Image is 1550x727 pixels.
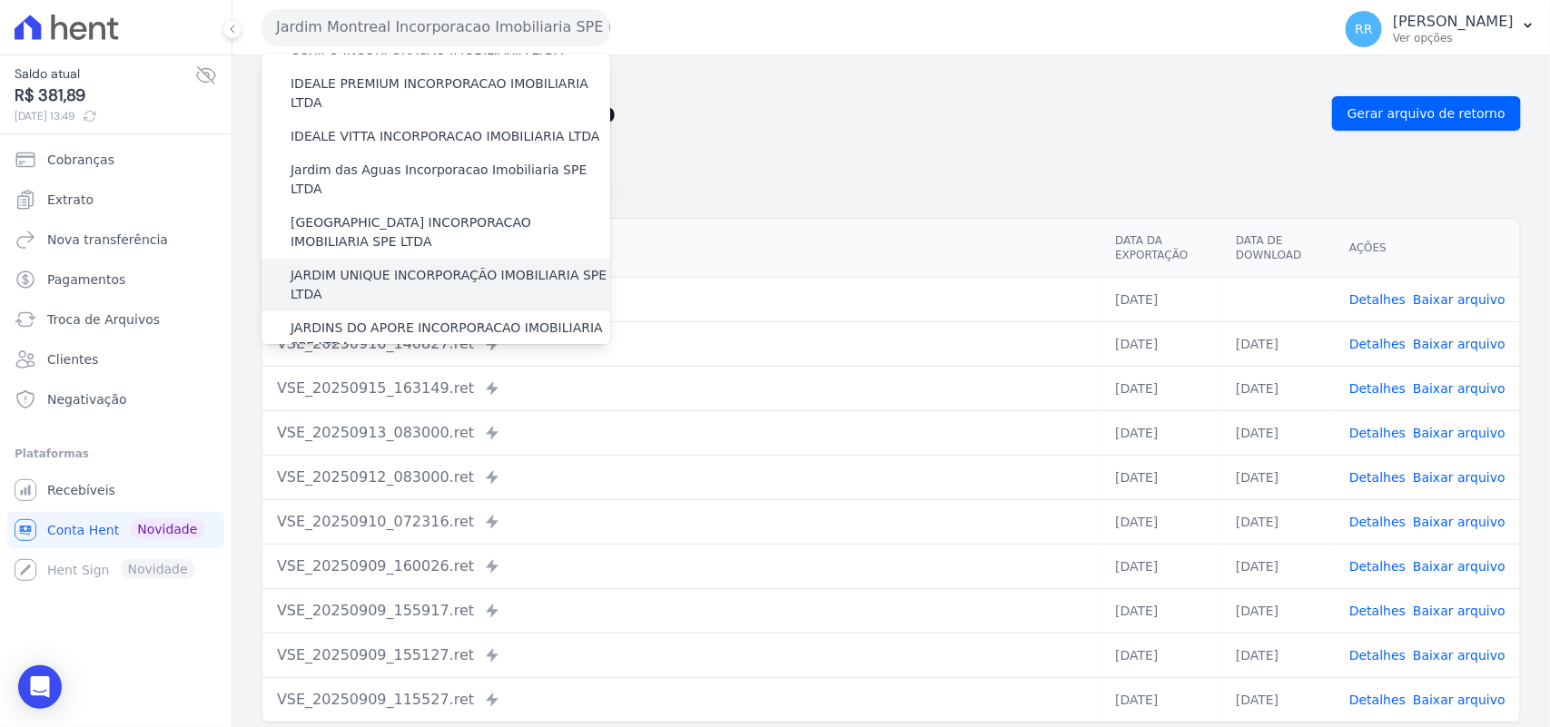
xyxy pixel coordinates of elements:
[47,191,94,209] span: Extrato
[277,378,1086,399] div: VSE_20250915_163149.ret
[1221,588,1335,633] td: [DATE]
[47,521,119,539] span: Conta Hent
[1221,410,1335,455] td: [DATE]
[7,301,224,338] a: Troca de Arquivos
[1349,559,1406,574] a: Detalhes
[1413,648,1506,663] a: Baixar arquivo
[1221,633,1335,677] td: [DATE]
[7,142,224,178] a: Cobranças
[1355,23,1372,35] span: RR
[291,161,610,199] label: Jardim das Aguas Incorporacao Imobiliaria SPE LTDA
[1101,588,1221,633] td: [DATE]
[18,665,62,709] div: Open Intercom Messenger
[1349,426,1406,440] a: Detalhes
[15,84,195,108] span: R$ 381,89
[15,108,195,124] span: [DATE] 13:49
[15,142,217,588] nav: Sidebar
[1101,633,1221,677] td: [DATE]
[1349,292,1406,307] a: Detalhes
[47,390,127,408] span: Negativação
[277,289,1086,310] div: VSE_20250917_134908.ret
[1413,515,1506,529] a: Baixar arquivo
[7,261,224,298] a: Pagamentos
[1349,470,1406,485] a: Detalhes
[15,64,195,84] span: Saldo atual
[1413,470,1506,485] a: Baixar arquivo
[1349,648,1406,663] a: Detalhes
[1335,219,1520,278] th: Ações
[1101,219,1221,278] th: Data da Exportação
[1221,455,1335,499] td: [DATE]
[1221,321,1335,366] td: [DATE]
[1101,499,1221,544] td: [DATE]
[1349,604,1406,618] a: Detalhes
[15,443,217,465] div: Plataformas
[47,270,125,289] span: Pagamentos
[1413,381,1506,396] a: Baixar arquivo
[7,221,224,258] a: Nova transferência
[277,689,1086,711] div: VSE_20250909_115527.ret
[277,644,1086,666] div: VSE_20250909_155127.ret
[1413,604,1506,618] a: Baixar arquivo
[291,74,610,113] label: IDEALE PREMIUM INCORPORACAO IMOBILIARIA LTDA
[291,266,610,304] label: JARDIM UNIQUE INCORPORAÇÃO IMOBILIARIA SPE LTDA
[262,101,1318,126] h2: Exportações de Retorno
[1349,693,1406,707] a: Detalhes
[277,422,1086,444] div: VSE_20250913_083000.ret
[7,182,224,218] a: Extrato
[1349,515,1406,529] a: Detalhes
[277,600,1086,622] div: VSE_20250909_155917.ret
[1413,337,1506,351] a: Baixar arquivo
[1393,31,1514,45] p: Ver opções
[1331,4,1550,54] button: RR [PERSON_NAME] Ver opções
[1413,292,1506,307] a: Baixar arquivo
[277,511,1086,533] div: VSE_20250910_072316.ret
[291,213,610,251] label: [GEOGRAPHIC_DATA] INCORPORACAO IMOBILIARIA SPE LTDA
[1101,321,1221,366] td: [DATE]
[1413,426,1506,440] a: Baixar arquivo
[1101,410,1221,455] td: [DATE]
[262,9,610,45] button: Jardim Montreal Incorporacao Imobiliaria SPE LTDA
[291,319,610,357] label: JARDINS DO APORE INCORPORACAO IMOBILIARIA SPE LTDA
[1221,499,1335,544] td: [DATE]
[1349,337,1406,351] a: Detalhes
[1413,559,1506,574] a: Baixar arquivo
[1393,13,1514,31] p: [PERSON_NAME]
[291,127,599,146] label: IDEALE VITTA INCORPORACAO IMOBILIARIA LTDA
[7,381,224,418] a: Negativação
[7,341,224,378] a: Clientes
[7,472,224,508] a: Recebíveis
[1221,677,1335,722] td: [DATE]
[47,151,114,169] span: Cobranças
[1348,104,1506,123] span: Gerar arquivo de retorno
[1101,677,1221,722] td: [DATE]
[47,350,98,368] span: Clientes
[1221,544,1335,588] td: [DATE]
[1101,277,1221,321] td: [DATE]
[1413,693,1506,707] a: Baixar arquivo
[47,481,115,499] span: Recebíveis
[1221,219,1335,278] th: Data de Download
[1332,96,1521,131] a: Gerar arquivo de retorno
[47,231,168,249] span: Nova transferência
[1221,366,1335,410] td: [DATE]
[1101,366,1221,410] td: [DATE]
[277,555,1086,577] div: VSE_20250909_160026.ret
[277,333,1086,355] div: VSE_20250916_140827.ret
[1101,455,1221,499] td: [DATE]
[277,467,1086,488] div: VSE_20250912_083000.ret
[7,512,224,548] a: Conta Hent Novidade
[47,310,160,329] span: Troca de Arquivos
[1349,381,1406,396] a: Detalhes
[130,519,204,539] span: Novidade
[262,70,1521,89] nav: Breadcrumb
[1101,544,1221,588] td: [DATE]
[262,219,1101,278] th: Arquivo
